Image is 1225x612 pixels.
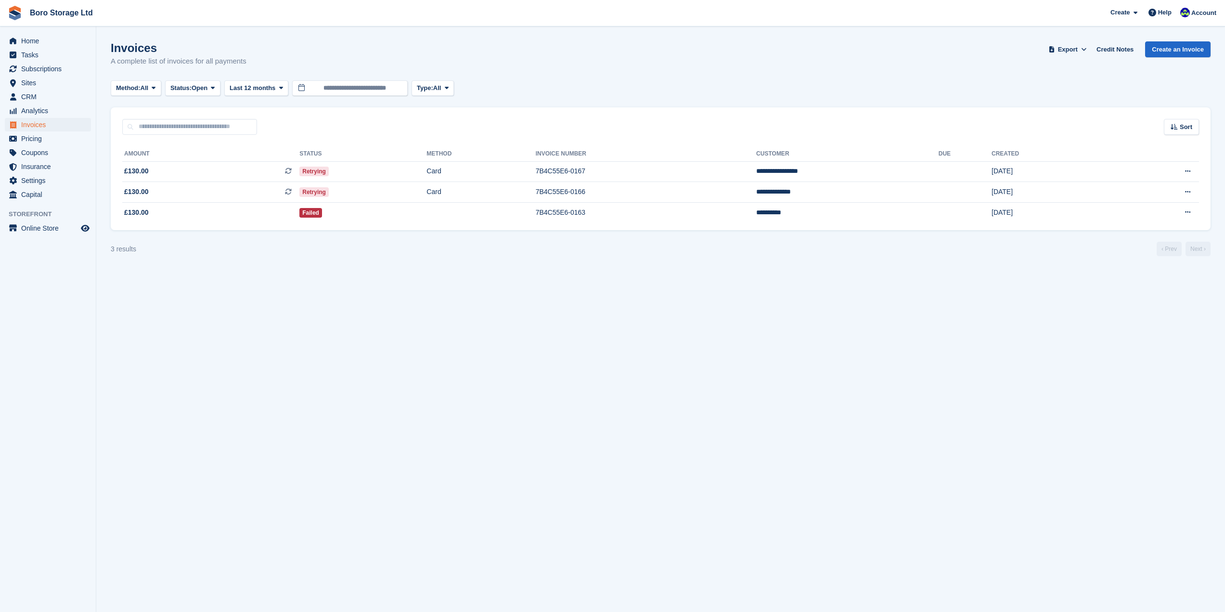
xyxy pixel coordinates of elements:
[417,83,433,93] span: Type:
[192,83,207,93] span: Open
[1110,8,1130,17] span: Create
[939,146,992,162] th: Due
[1145,41,1211,57] a: Create an Invoice
[1180,122,1192,132] span: Sort
[124,208,149,218] span: £130.00
[992,202,1111,222] td: [DATE]
[5,90,91,104] a: menu
[111,244,136,254] div: 3 results
[21,34,79,48] span: Home
[426,161,535,182] td: Card
[21,62,79,76] span: Subscriptions
[21,48,79,62] span: Tasks
[5,132,91,145] a: menu
[1157,242,1182,256] a: Previous
[21,146,79,159] span: Coupons
[116,83,141,93] span: Method:
[992,161,1111,182] td: [DATE]
[5,160,91,173] a: menu
[1093,41,1137,57] a: Credit Notes
[756,146,939,162] th: Customer
[111,56,246,67] p: A complete list of invoices for all payments
[5,118,91,131] a: menu
[8,6,22,20] img: stora-icon-8386f47178a22dfd0bd8f6a31ec36ba5ce8667c1dd55bd0f319d3a0aa187defe.svg
[1186,242,1211,256] a: Next
[21,160,79,173] span: Insurance
[21,76,79,90] span: Sites
[5,104,91,117] a: menu
[412,80,454,96] button: Type: All
[426,146,535,162] th: Method
[1180,8,1190,17] img: Tobie Hillier
[122,146,299,162] th: Amount
[299,167,329,176] span: Retrying
[992,182,1111,203] td: [DATE]
[21,174,79,187] span: Settings
[1158,8,1172,17] span: Help
[299,187,329,197] span: Retrying
[26,5,97,21] a: Boro Storage Ltd
[5,188,91,201] a: menu
[124,187,149,197] span: £130.00
[21,221,79,235] span: Online Store
[5,174,91,187] a: menu
[9,209,96,219] span: Storefront
[992,146,1111,162] th: Created
[536,202,756,222] td: 7B4C55E6-0163
[433,83,441,93] span: All
[536,146,756,162] th: Invoice Number
[79,222,91,234] a: Preview store
[141,83,149,93] span: All
[536,182,756,203] td: 7B4C55E6-0166
[170,83,192,93] span: Status:
[1155,242,1212,256] nav: Page
[5,221,91,235] a: menu
[5,48,91,62] a: menu
[1191,8,1216,18] span: Account
[21,118,79,131] span: Invoices
[21,132,79,145] span: Pricing
[165,80,220,96] button: Status: Open
[21,104,79,117] span: Analytics
[5,62,91,76] a: menu
[426,182,535,203] td: Card
[230,83,275,93] span: Last 12 months
[111,80,161,96] button: Method: All
[21,90,79,104] span: CRM
[1058,45,1078,54] span: Export
[536,161,756,182] td: 7B4C55E6-0167
[111,41,246,54] h1: Invoices
[124,166,149,176] span: £130.00
[5,34,91,48] a: menu
[5,76,91,90] a: menu
[224,80,288,96] button: Last 12 months
[299,208,322,218] span: Failed
[1046,41,1089,57] button: Export
[21,188,79,201] span: Capital
[299,146,426,162] th: Status
[5,146,91,159] a: menu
